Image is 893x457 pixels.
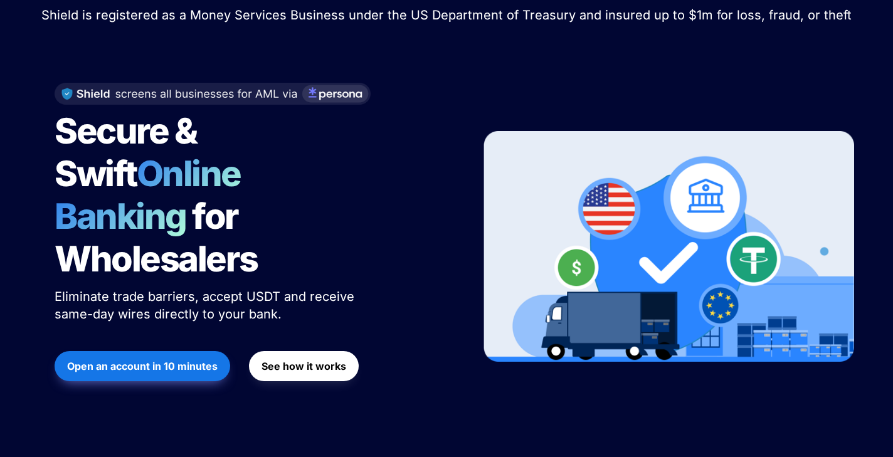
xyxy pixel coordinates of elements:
a: Open an account in 10 minutes [55,345,230,387]
span: Online Banking [55,152,253,238]
a: See how it works [249,345,359,387]
strong: Open an account in 10 minutes [67,360,218,372]
span: Eliminate trade barriers, accept USDT and receive same-day wires directly to your bank. [55,289,358,322]
strong: See how it works [262,360,346,372]
span: Shield is registered as a Money Services Business under the US Department of Treasury and insured... [41,8,852,23]
span: for Wholesalers [55,195,258,280]
button: See how it works [249,351,359,381]
button: Open an account in 10 minutes [55,351,230,381]
span: Secure & Swift [55,110,203,195]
